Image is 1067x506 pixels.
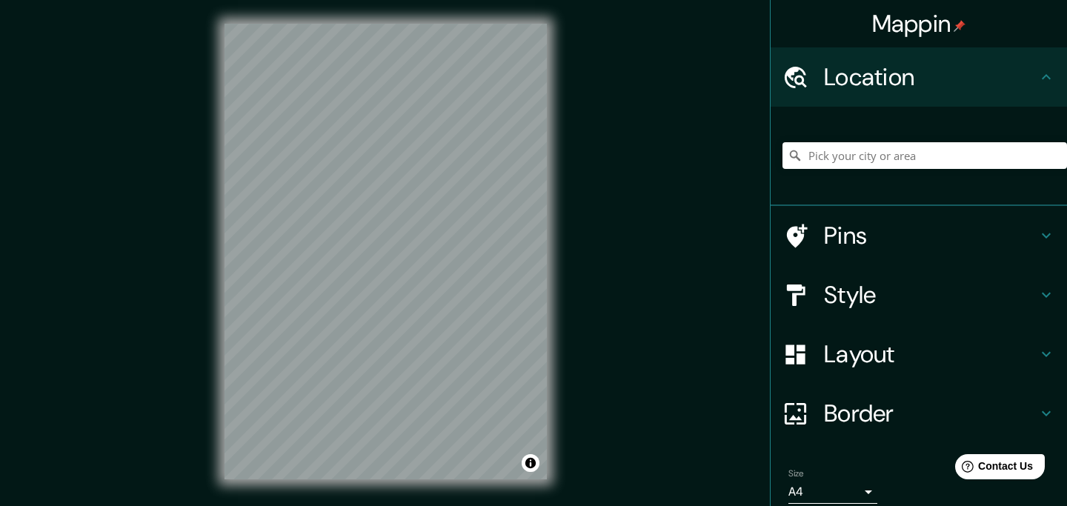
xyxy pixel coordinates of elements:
[788,480,877,504] div: A4
[771,384,1067,443] div: Border
[782,142,1067,169] input: Pick your city or area
[824,339,1037,369] h4: Layout
[771,324,1067,384] div: Layout
[824,280,1037,310] h4: Style
[771,47,1067,107] div: Location
[522,454,539,472] button: Toggle attribution
[824,221,1037,250] h4: Pins
[824,62,1037,92] h4: Location
[872,9,966,39] h4: Mappin
[954,20,965,32] img: pin-icon.png
[771,206,1067,265] div: Pins
[935,448,1051,490] iframe: Help widget launcher
[771,265,1067,324] div: Style
[824,399,1037,428] h4: Border
[788,467,804,480] label: Size
[225,24,547,479] canvas: Map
